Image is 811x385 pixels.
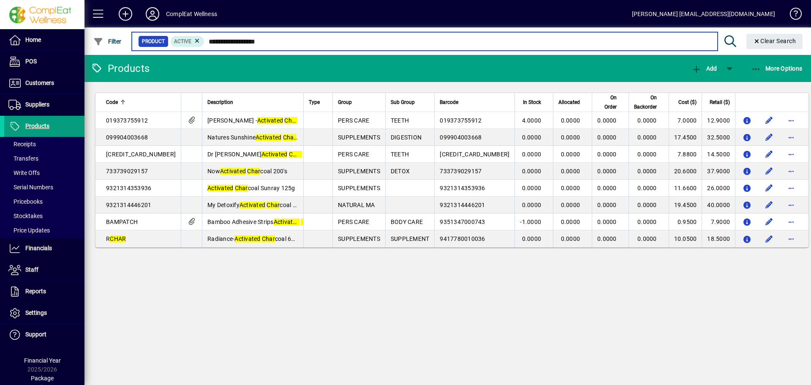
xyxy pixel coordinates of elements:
td: 32.5000 [702,129,735,146]
button: Edit [762,131,776,144]
span: 099904003668 [440,134,482,141]
span: Products [25,123,49,129]
span: SUPPLEMENTS [338,185,380,191]
span: 0.0000 [597,218,617,225]
a: Suppliers [4,94,84,115]
span: -1.0000 [520,218,541,225]
td: 18.5000 [702,230,735,247]
span: Suppliers [25,101,49,108]
span: 0.0000 [597,151,617,158]
span: Retail ($) [710,98,730,107]
span: Pricebooks [8,198,43,205]
span: 9351347000743 [440,218,485,225]
span: R [106,235,126,242]
span: DETOX [391,168,410,175]
td: 14.5000 [702,146,735,163]
span: 0.0000 [597,117,617,124]
td: 26.0000 [702,180,735,197]
button: Add [112,6,139,22]
span: Dr [PERSON_NAME] coal Toothpaste 100mL [207,151,366,158]
div: Products [91,62,150,75]
button: More options [784,114,798,127]
td: 40.0000 [702,197,735,213]
span: BODY CARE [391,218,423,225]
div: On Order [597,93,624,112]
em: Activated [220,168,246,175]
button: Edit [762,164,776,178]
span: Now coal 200's [207,168,287,175]
span: 0.0000 [597,134,617,141]
em: Activated [207,185,233,191]
span: 0.0000 [597,185,617,191]
button: Edit [762,181,776,195]
a: Settings [4,303,84,324]
span: 9321314446201 [106,202,151,208]
span: 733739029157 [106,168,148,175]
span: Filter [93,38,122,45]
div: On Backorder [634,93,664,112]
td: 12.9000 [702,112,735,129]
td: 7.0000 [669,112,702,129]
td: 37.9000 [702,163,735,180]
span: Code [106,98,118,107]
em: Activated [239,202,265,208]
span: 0.0000 [597,168,617,175]
div: ComplEat Wellness [166,7,217,21]
a: POS [4,51,84,72]
span: SUPPLEMENT [391,235,430,242]
span: 0.0000 [561,235,580,242]
span: 0.0000 [561,202,580,208]
span: Customers [25,79,54,86]
span: 4.0000 [522,117,542,124]
span: POS [25,58,37,65]
td: 17.4500 [669,129,702,146]
button: More options [784,232,798,246]
button: Filter [91,34,124,49]
span: Transfers [8,155,38,162]
span: In Stock [523,98,541,107]
span: Financials [25,245,52,251]
span: 0.0000 [637,202,657,208]
span: Allocated [558,98,580,107]
span: [CREDIT_CARD_NUMBER] [106,151,176,158]
button: More options [784,164,798,178]
mat-chip: Activation Status: Active [171,36,204,47]
span: 9321314353936 [106,185,151,191]
span: coal Sunray 125g [207,185,295,191]
span: Cost ($) [678,98,697,107]
div: In Stock [520,98,549,107]
span: Product [142,37,165,46]
span: PERS CARE [338,151,369,158]
div: Description [207,98,298,107]
em: Activated [261,151,287,158]
span: Financial Year [24,357,61,364]
button: Edit [762,114,776,127]
a: Customers [4,73,84,94]
span: Support [25,331,46,338]
button: Edit [762,215,776,229]
td: 20.6000 [669,163,702,180]
em: Char [289,151,302,158]
span: BAMPATCH [106,218,138,225]
span: 9417780010036 [440,235,485,242]
span: [CREDIT_CARD_NUMBER] [440,151,509,158]
em: Activated [274,218,299,225]
em: Char [247,168,260,175]
span: PERS CARE [338,117,369,124]
a: Write Offs [4,166,84,180]
span: Serial Numbers [8,184,53,191]
em: Char [301,218,314,225]
span: 0.0000 [637,185,657,191]
span: 0.0000 [637,235,657,242]
em: CHAR [110,235,126,242]
span: Receipts [8,141,36,147]
td: 11.6600 [669,180,702,197]
a: Transfers [4,151,84,166]
span: 0.0000 [637,134,657,141]
span: TEETH [391,117,409,124]
span: 0.0000 [561,151,580,158]
span: 0.0000 [522,168,542,175]
span: Reports [25,288,46,295]
span: 0.0000 [597,235,617,242]
div: Sub Group [391,98,430,107]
